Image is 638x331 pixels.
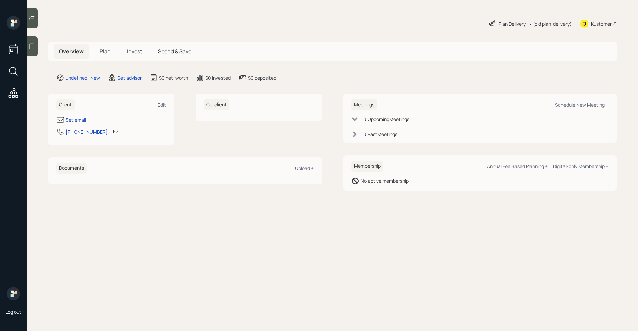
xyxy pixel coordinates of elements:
[7,287,20,300] img: retirable_logo.png
[363,131,397,138] div: 0 Past Meeting s
[555,101,608,108] div: Schedule New Meeting +
[56,163,87,174] h6: Documents
[204,99,229,110] h6: Co-client
[158,101,166,108] div: Edit
[113,128,121,135] div: EST
[529,20,572,27] div: • (old plan-delivery)
[295,165,314,171] div: Upload +
[159,74,188,81] div: $0 net-worth
[487,163,548,169] div: Annual Fee Based Planning +
[5,308,21,315] div: Log out
[351,161,383,172] h6: Membership
[158,48,191,55] span: Spend & Save
[591,20,612,27] div: Kustomer
[59,48,84,55] span: Overview
[363,116,409,123] div: 0 Upcoming Meeting s
[56,99,75,110] h6: Client
[66,74,100,81] div: undefined · New
[553,163,608,169] div: Digital-only Membership +
[248,74,276,81] div: $0 deposited
[499,20,526,27] div: Plan Delivery
[66,128,108,135] div: [PHONE_NUMBER]
[361,177,409,184] div: No active membership
[66,116,86,123] div: Set email
[100,48,111,55] span: Plan
[351,99,377,110] h6: Meetings
[205,74,231,81] div: $0 invested
[117,74,142,81] div: Set advisor
[127,48,142,55] span: Invest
